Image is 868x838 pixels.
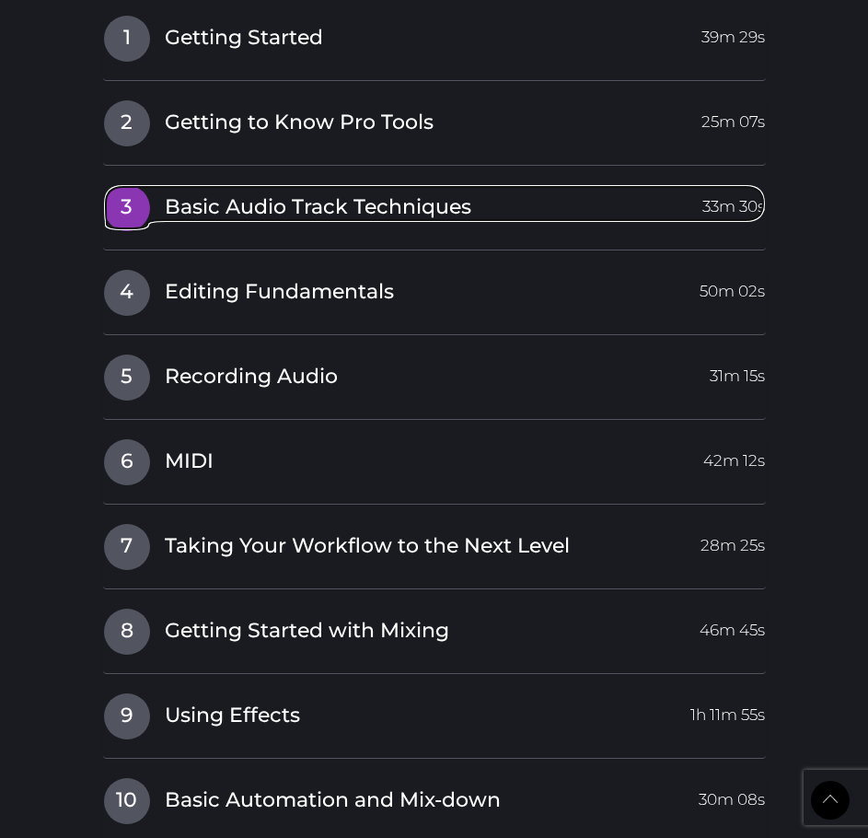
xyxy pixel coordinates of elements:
span: 46m 45s [700,609,765,642]
span: Basic Audio Track Techniques [165,193,471,222]
span: 2 [104,100,150,146]
span: Editing Fundamentals [165,278,394,307]
span: 9 [104,693,150,739]
span: Taking Your Workflow to the Next Level [165,532,570,561]
span: Getting Started [165,24,323,52]
span: 39m 29s [701,16,765,49]
span: 4 [104,270,150,316]
span: 25m 07s [701,100,765,134]
span: 50m 02s [700,270,765,303]
span: 7 [104,524,150,570]
span: 28m 25s [700,524,765,557]
span: 30m 08s [699,778,765,811]
span: Recording Audio [165,363,338,391]
a: Back to Top [811,781,850,820]
a: 5Recording Audio31m 15s [103,354,766,392]
span: 1h 11m 55s [690,693,765,727]
a: 7Taking Your Workflow to the Next Level28m 25s [103,523,766,562]
span: 5 [104,355,150,401]
span: 33m 30s [702,185,765,218]
span: 31m 15s [710,355,765,388]
span: 10 [104,778,150,824]
a: 2Getting to Know Pro Tools25m 07s [103,99,766,138]
a: 10Basic Automation and Mix-down30m 08s [103,777,766,816]
span: 3 [104,185,150,231]
span: 8 [104,609,150,655]
span: MIDI [165,448,214,476]
span: Basic Automation and Mix-down [165,786,501,815]
span: Using Effects [165,702,300,730]
a: 1Getting Started39m 29s [103,15,766,53]
span: 1 [104,16,150,62]
span: 42m 12s [703,439,765,472]
a: 3Basic Audio Track Techniques33m 30s [103,184,766,223]
a: 6MIDI42m 12s [103,438,766,477]
a: 9Using Effects1h 11m 55s [103,693,766,731]
span: Getting Started with Mixing [165,617,449,646]
a: 8Getting Started with Mixing46m 45s [103,608,766,646]
span: Getting to Know Pro Tools [165,109,434,137]
a: 4Editing Fundamentals50m 02s [103,269,766,308]
span: 6 [104,439,150,485]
